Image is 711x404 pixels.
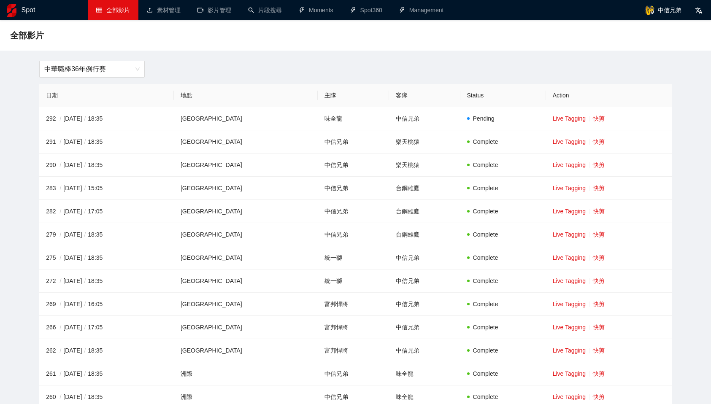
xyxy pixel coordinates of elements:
td: 269 [DATE] 16:05 [39,293,174,316]
span: 全部影片 [106,7,130,13]
a: Live Tagging [553,115,586,122]
span: Complete [473,208,498,215]
td: 282 [DATE] 17:05 [39,200,174,223]
td: 台鋼雄鷹 [389,177,460,200]
a: Live Tagging [553,208,586,215]
td: 味全龍 [318,107,389,130]
img: avatar [644,5,654,15]
span: 中華職棒36年例行賽 [44,61,140,77]
th: 日期 [39,84,174,107]
span: / [82,324,88,331]
span: / [82,208,88,215]
td: [GEOGRAPHIC_DATA] [174,200,318,223]
span: / [57,277,63,284]
span: Complete [473,162,498,168]
td: 中信兄弟 [318,130,389,154]
td: 統一獅 [318,269,389,293]
td: [GEOGRAPHIC_DATA] [174,107,318,130]
td: 樂天桃猿 [389,154,460,177]
span: Pending [473,115,495,122]
img: logo [7,4,16,17]
th: Action [546,84,672,107]
span: Complete [473,277,498,284]
td: 味全龍 [389,362,460,385]
td: 台鋼雄鷹 [389,200,460,223]
span: Complete [473,138,498,145]
a: 快剪 [593,370,605,377]
a: video-camera影片管理 [197,7,231,13]
a: 快剪 [593,254,605,261]
span: Complete [473,393,498,400]
span: Complete [473,231,498,238]
span: Complete [473,347,498,354]
span: / [57,301,63,307]
td: 290 [DATE] 18:35 [39,154,174,177]
td: 富邦悍將 [318,316,389,339]
a: 快剪 [593,324,605,331]
a: 快剪 [593,115,605,122]
span: 全部影片 [10,29,44,42]
td: 275 [DATE] 18:35 [39,246,174,269]
a: 快剪 [593,231,605,238]
td: 中信兄弟 [318,223,389,246]
td: 中信兄弟 [389,293,460,316]
td: 中信兄弟 [389,246,460,269]
span: table [96,7,102,13]
span: / [82,301,88,307]
span: / [57,138,63,145]
td: 中信兄弟 [389,269,460,293]
th: Status [460,84,546,107]
a: Live Tagging [553,162,586,168]
td: [GEOGRAPHIC_DATA] [174,246,318,269]
span: / [57,115,63,122]
span: / [57,231,63,238]
td: 樂天桃猿 [389,130,460,154]
span: Complete [473,324,498,331]
span: Complete [473,301,498,307]
a: 快剪 [593,208,605,215]
a: Live Tagging [553,254,586,261]
span: / [82,162,88,168]
span: / [82,115,88,122]
td: [GEOGRAPHIC_DATA] [174,293,318,316]
span: / [82,370,88,377]
td: 283 [DATE] 15:05 [39,177,174,200]
td: 洲際 [174,362,318,385]
a: Live Tagging [553,370,586,377]
td: 中信兄弟 [318,200,389,223]
a: thunderboltManagement [399,7,444,13]
td: 統一獅 [318,246,389,269]
td: [GEOGRAPHIC_DATA] [174,223,318,246]
td: [GEOGRAPHIC_DATA] [174,177,318,200]
td: 中信兄弟 [318,154,389,177]
a: thunderboltMoments [299,7,333,13]
a: upload素材管理 [147,7,181,13]
span: / [82,277,88,284]
td: 291 [DATE] 18:35 [39,130,174,154]
a: 快剪 [593,347,605,354]
span: / [57,208,63,215]
span: / [82,231,88,238]
span: / [57,162,63,168]
span: / [57,254,63,261]
a: Live Tagging [553,277,586,284]
td: 中信兄弟 [389,316,460,339]
a: Live Tagging [553,393,586,400]
td: [GEOGRAPHIC_DATA] [174,130,318,154]
td: 中信兄弟 [389,339,460,362]
a: Live Tagging [553,138,586,145]
span: / [82,185,88,191]
span: / [57,393,63,400]
td: 262 [DATE] 18:35 [39,339,174,362]
span: Complete [473,370,498,377]
span: / [82,393,88,400]
th: 主隊 [318,84,389,107]
a: Live Tagging [553,301,586,307]
td: [GEOGRAPHIC_DATA] [174,316,318,339]
th: 地點 [174,84,318,107]
td: 261 [DATE] 18:35 [39,362,174,385]
a: 快剪 [593,393,605,400]
span: / [82,138,88,145]
a: thunderboltSpot360 [350,7,382,13]
td: 292 [DATE] 18:35 [39,107,174,130]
